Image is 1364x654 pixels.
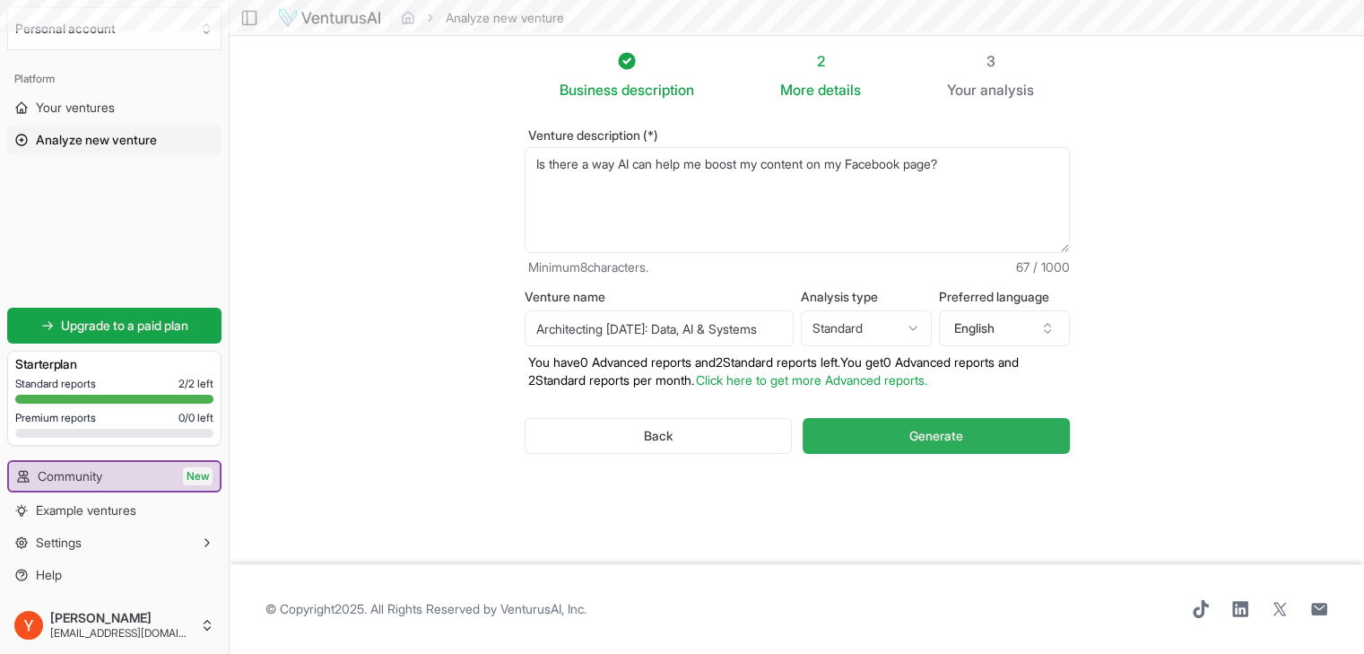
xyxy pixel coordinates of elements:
[38,467,102,485] span: Community
[7,308,222,344] a: Upgrade to a paid plan
[980,81,1034,99] span: analysis
[15,411,96,425] span: Premium reports
[50,626,193,641] span: [EMAIL_ADDRESS][DOMAIN_NAME]
[528,258,648,276] span: Minimum 8 characters.
[939,310,1070,346] button: English
[947,79,977,100] span: Your
[183,467,213,485] span: New
[36,131,157,149] span: Analyze new venture
[36,566,62,584] span: Help
[36,501,136,519] span: Example ventures
[909,427,963,445] span: Generate
[7,561,222,589] a: Help
[947,50,1034,72] div: 3
[525,353,1070,389] p: You have 0 Advanced reports and 2 Standard reports left. Y ou get 0 Advanced reports and 2 Standa...
[621,81,694,99] span: description
[7,93,222,122] a: Your ventures
[7,528,222,557] button: Settings
[803,418,1069,454] button: Generate
[265,600,586,618] span: © Copyright 2025 . All Rights Reserved by .
[14,611,43,640] img: ACg8ocKyfq-5nzzO6AmBmHymgr3O10OHVV4WuZ1eemapfMLYbCNNBw=s96-c
[7,496,222,525] a: Example ventures
[7,65,222,93] div: Platform
[500,601,584,616] a: VenturusAI, Inc
[178,377,213,391] span: 2 / 2 left
[818,81,861,99] span: details
[939,291,1070,303] label: Preferred language
[7,604,222,647] button: [PERSON_NAME][EMAIL_ADDRESS][DOMAIN_NAME]
[9,462,220,491] a: CommunityNew
[696,372,927,388] a: Click here to get more Advanced reports.
[15,355,213,373] h3: Starter plan
[50,610,193,626] span: [PERSON_NAME]
[525,418,793,454] button: Back
[61,317,188,335] span: Upgrade to a paid plan
[36,534,82,552] span: Settings
[560,79,618,100] span: Business
[7,126,222,154] a: Analyze new venture
[15,377,96,391] span: Standard reports
[780,50,861,72] div: 2
[1016,258,1070,276] span: 67 / 1000
[525,129,1070,142] label: Venture description (*)
[525,310,794,346] input: Optional venture name
[178,411,213,425] span: 0 / 0 left
[36,99,115,117] span: Your ventures
[525,291,794,303] label: Venture name
[780,79,814,100] span: More
[801,291,932,303] label: Analysis type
